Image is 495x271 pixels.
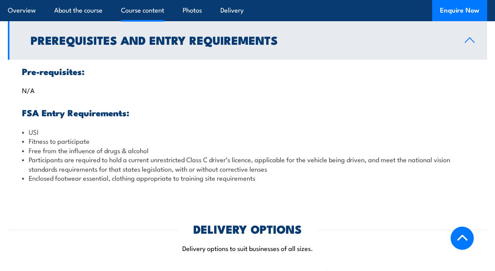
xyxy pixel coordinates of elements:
[193,223,302,234] h2: DELIVERY OPTIONS
[22,67,473,76] h3: Pre-requisites:
[22,108,473,117] h3: FSA Entry Requirements:
[22,86,473,94] p: N/A
[22,146,473,155] li: Free from the influence of drugs & alcohol
[8,244,487,253] p: Delivery options to suit businesses of all sizes.
[31,35,452,45] h2: Prerequisites and Entry Requirements
[8,20,487,60] a: Prerequisites and Entry Requirements
[22,155,473,173] li: Participants are required to hold a current unrestricted Class C driver’s licence, applicable for...
[22,136,473,145] li: Fitness to participate
[22,173,473,182] li: Enclosed footwear essential, clothing appropriate to training site requirements
[22,127,473,136] li: USI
